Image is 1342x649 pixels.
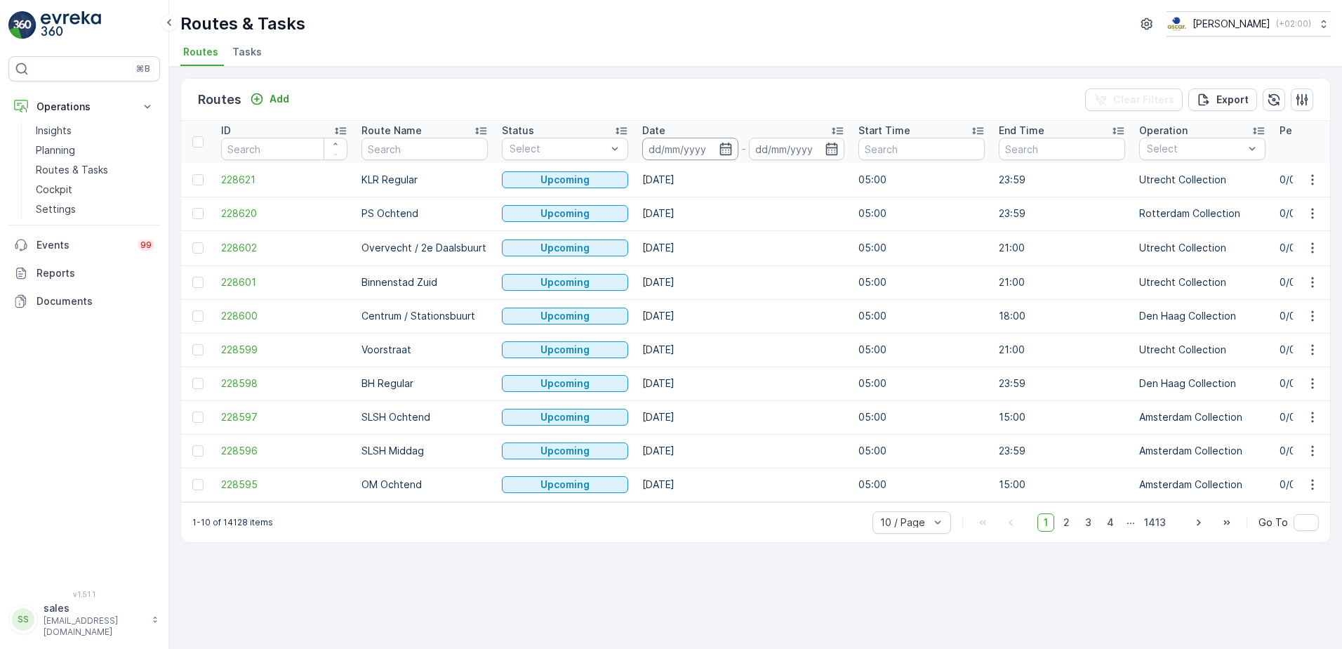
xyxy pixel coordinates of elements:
[502,124,534,138] p: Status
[1167,11,1331,37] button: [PERSON_NAME](+02:00)
[361,410,488,424] p: SLSH Ochtend
[192,517,273,528] p: 1-10 of 14128 items
[361,444,488,458] p: SLSH Middag
[502,442,628,459] button: Upcoming
[999,309,1125,323] p: 18:00
[30,199,160,219] a: Settings
[221,343,347,357] a: 228599
[858,410,985,424] p: 05:00
[36,238,129,252] p: Events
[635,163,851,197] td: [DATE]
[749,138,845,160] input: dd/mm/yyyy
[361,275,488,289] p: Binnenstad Zuid
[30,180,160,199] a: Cockpit
[36,143,75,157] p: Planning
[36,100,132,114] p: Operations
[36,294,154,308] p: Documents
[858,206,985,221] p: 05:00
[999,478,1125,492] p: 15:00
[999,241,1125,255] p: 21:00
[999,173,1125,187] p: 23:59
[192,242,204,254] div: Toggle Row Selected
[232,45,262,59] span: Tasks
[8,231,160,259] a: Events99
[44,601,145,615] p: sales
[1276,18,1311,29] p: ( +02:00 )
[44,615,145,638] p: [EMAIL_ADDRESS][DOMAIN_NAME]
[858,241,985,255] p: 05:00
[635,367,851,400] td: [DATE]
[192,277,204,288] div: Toggle Row Selected
[999,343,1125,357] p: 21:00
[361,343,488,357] p: Voorstraat
[198,90,241,110] p: Routes
[221,206,347,221] span: 228620
[36,266,154,280] p: Reports
[858,275,985,289] p: 05:00
[642,124,665,138] p: Date
[858,478,985,492] p: 05:00
[221,173,347,187] a: 228621
[999,138,1125,160] input: Search
[1280,124,1342,138] p: Performance
[635,197,851,230] td: [DATE]
[221,309,347,323] a: 228600
[1101,513,1120,532] span: 4
[361,478,488,492] p: OM Ochtend
[1167,16,1187,32] img: basis-logo_rgb2x.png
[1139,410,1265,424] p: Amsterdam Collection
[221,376,347,391] span: 228598
[502,476,628,493] button: Upcoming
[1085,88,1183,111] button: Clear Filters
[858,343,985,357] p: 05:00
[270,92,289,106] p: Add
[1057,513,1076,532] span: 2
[221,275,347,289] a: 228601
[1079,513,1098,532] span: 3
[502,240,628,256] button: Upcoming
[502,205,628,222] button: Upcoming
[635,265,851,299] td: [DATE]
[642,138,738,160] input: dd/mm/yyyy
[30,121,160,140] a: Insights
[8,601,160,638] button: SSsales[EMAIL_ADDRESS][DOMAIN_NAME]
[221,124,231,138] p: ID
[192,208,204,219] div: Toggle Row Selected
[1188,88,1257,111] button: Export
[192,344,204,355] div: Toggle Row Selected
[858,309,985,323] p: 05:00
[858,124,910,138] p: Start Time
[221,444,347,458] a: 228596
[635,400,851,434] td: [DATE]
[1216,93,1249,107] p: Export
[8,93,160,121] button: Operations
[192,479,204,490] div: Toggle Row Selected
[1139,275,1265,289] p: Utrecht Collection
[192,445,204,457] div: Toggle Row Selected
[192,378,204,389] div: Toggle Row Selected
[221,410,347,424] a: 228597
[136,63,150,74] p: ⌘B
[12,608,34,631] div: SS
[510,142,606,156] p: Select
[999,410,1125,424] p: 15:00
[1139,309,1265,323] p: Den Haag Collection
[1037,513,1054,532] span: 1
[183,45,218,59] span: Routes
[361,173,488,187] p: KLR Regular
[221,241,347,255] span: 228602
[1139,376,1265,391] p: Den Haag Collection
[1139,478,1265,492] p: Amsterdam Collection
[8,590,160,598] span: v 1.51.1
[30,160,160,180] a: Routes & Tasks
[502,171,628,188] button: Upcoming
[540,478,590,492] p: Upcoming
[999,444,1125,458] p: 23:59
[741,140,746,157] p: -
